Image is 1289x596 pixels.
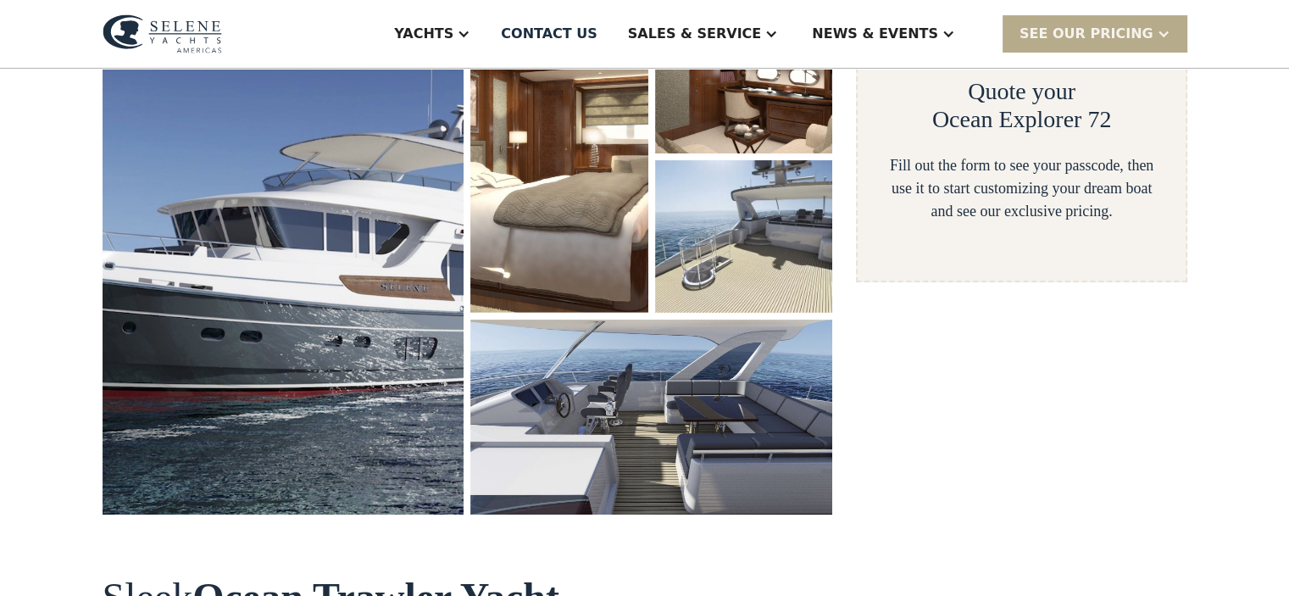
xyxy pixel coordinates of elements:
div: Fill out the form to see your passcode, then use it to start customizing your dream boat and see ... [885,154,1158,223]
img: logo [103,14,222,53]
div: Yachts [394,24,453,44]
div: SEE Our Pricing [1020,24,1153,44]
div: News & EVENTS [812,24,938,44]
h2: Quote your [968,77,1075,106]
div: Contact US [501,24,597,44]
div: Sales & Service [628,24,761,44]
h2: Ocean Explorer 72 [932,105,1111,134]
